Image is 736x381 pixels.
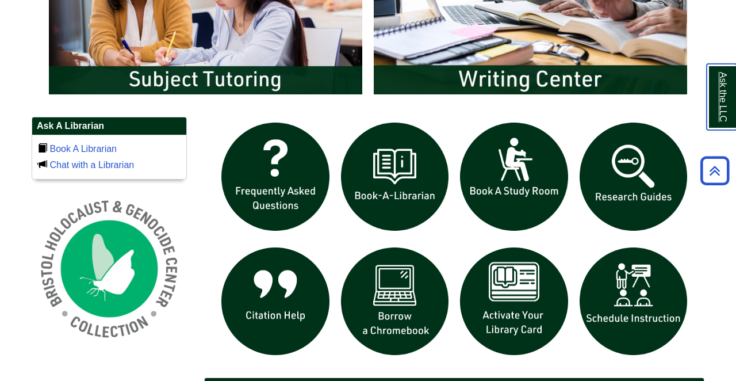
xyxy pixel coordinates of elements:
div: slideshow [216,117,693,366]
img: For faculty. Schedule Library Instruction icon links to form. [574,242,693,361]
a: Book A Librarian [49,144,117,154]
img: citation help icon links to citation help guide page [216,242,335,361]
h2: Ask A Librarian [32,117,186,135]
a: Chat with a Librarian [49,160,134,170]
img: activate Library Card icon links to form to activate student ID into library card [454,242,574,361]
img: Book a Librarian icon links to book a librarian web page [335,117,455,237]
img: Research Guides icon links to research guides web page [574,117,693,237]
img: Borrow a chromebook icon links to the borrow a chromebook web page [335,242,455,361]
img: frequently asked questions [216,117,335,237]
img: book a study room icon links to book a study room web page [454,117,574,237]
img: Holocaust and Genocide Collection [32,191,187,346]
a: Back to Top [696,163,733,178]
